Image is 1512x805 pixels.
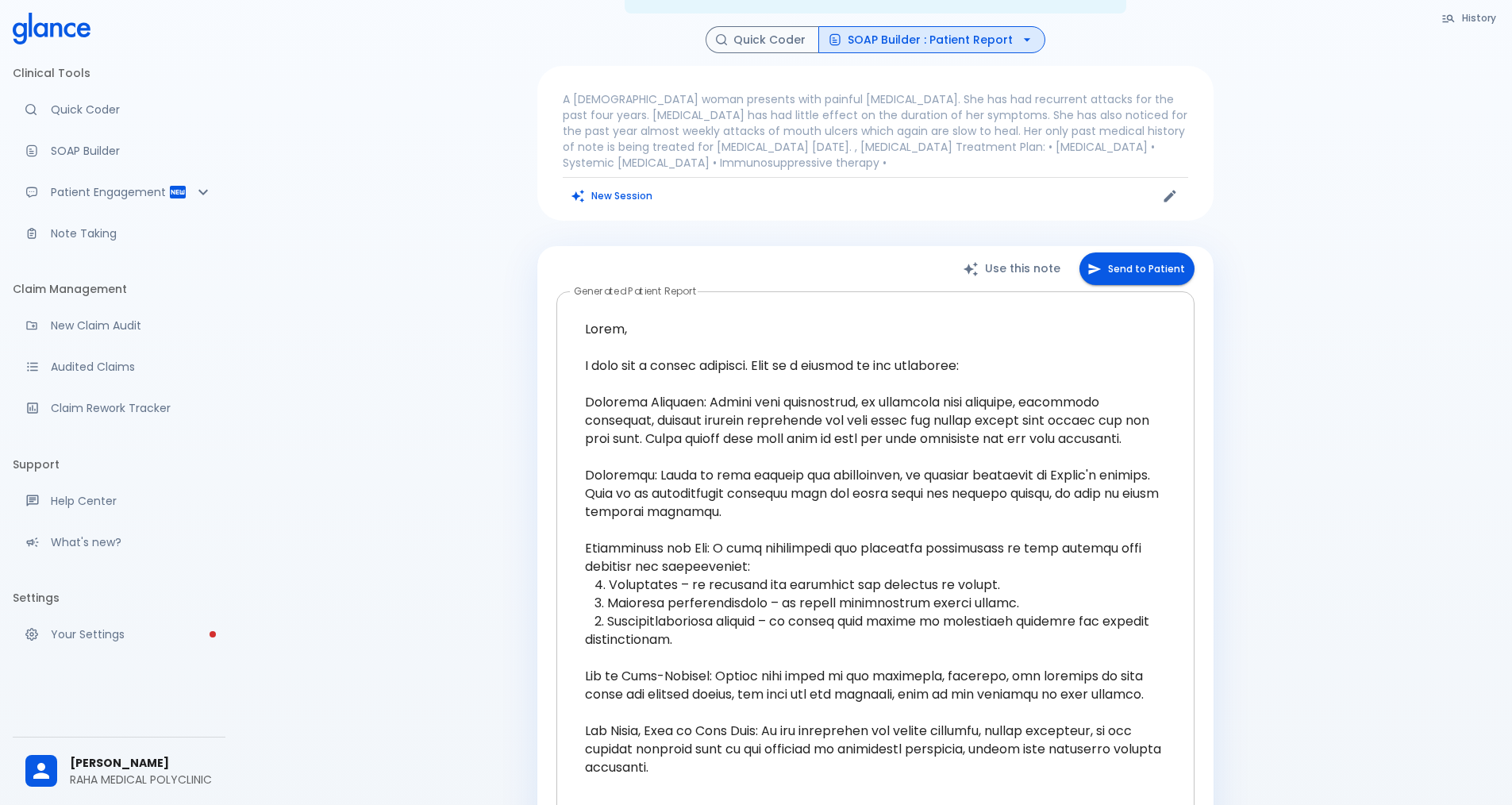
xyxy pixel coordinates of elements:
p: New Claim Audit [51,318,213,333]
li: Support [13,445,225,483]
a: Please complete account setup [13,617,225,652]
a: Get help from our support team [13,483,225,518]
p: Note Taking [51,225,213,241]
button: Send to Patient [1079,252,1195,285]
p: Quick Coder [51,102,213,117]
button: Edit [1158,184,1182,208]
p: Patient Engagement [51,184,168,200]
a: Audit a new claim [13,308,225,343]
button: Quick Coder [706,26,819,54]
p: A [DEMOGRAPHIC_DATA] woman presents with painful [MEDICAL_DATA]. She has had recurrent attacks fo... [563,91,1188,171]
button: Use this note [947,252,1079,285]
p: SOAP Builder [51,143,213,159]
a: Docugen: Compose a clinical documentation in seconds [13,133,225,168]
a: Advanced note-taking [13,216,225,251]
button: Clears all inputs and results. [563,184,662,207]
a: Moramiz: Find ICD10AM codes instantly [13,92,225,127]
p: RAHA MEDICAL POLYCLINIC [70,772,213,788]
li: Settings [13,579,225,617]
div: Recent updates and feature releases [13,525,225,560]
div: Patient Reports & Referrals [13,175,225,210]
p: Claim Rework Tracker [51,400,213,416]
a: Monitor progress of claim corrections [13,391,225,426]
p: What's new? [51,534,213,550]
a: View audited claims [13,349,225,384]
li: Claim Management [13,270,225,308]
p: Your Settings [51,626,213,642]
button: History [1433,6,1506,29]
p: Help Center [51,493,213,509]
li: Clinical Tools [13,54,225,92]
div: [PERSON_NAME]RAHA MEDICAL POLYCLINIC [13,744,225,799]
span: [PERSON_NAME] [70,755,213,772]
p: Audited Claims [51,359,213,375]
button: SOAP Builder : Patient Report [818,26,1045,54]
